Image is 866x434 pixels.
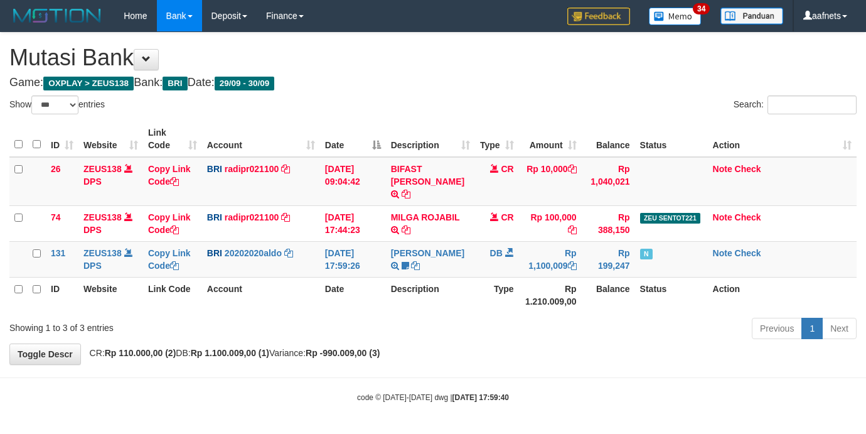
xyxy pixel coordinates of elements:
select: Showentries [31,95,78,114]
th: Link Code: activate to sort column ascending [143,121,202,157]
div: Showing 1 to 3 of 3 entries [9,317,351,334]
th: Amount: activate to sort column ascending [519,121,582,157]
img: panduan.png [720,8,783,24]
a: Previous [752,318,802,339]
th: ID: activate to sort column ascending [46,121,78,157]
a: Copy Rp 1,100,009 to clipboard [568,261,577,271]
td: Rp 1,100,009 [519,241,582,277]
span: 34 [693,3,710,14]
a: BIFAST [PERSON_NAME] [391,164,464,187]
a: Check [735,212,761,222]
td: [DATE] 17:44:23 [320,205,386,241]
h4: Game: Bank: Date: [9,77,857,89]
th: Description: activate to sort column ascending [386,121,475,157]
a: Copy REVALDO SAGITA to clipboard [411,261,420,271]
strong: Rp 110.000,00 (2) [105,348,176,358]
td: DPS [78,205,143,241]
span: 26 [51,164,61,174]
a: radipr021100 [225,164,279,174]
span: BRI [207,248,222,258]
a: MILGA ROJABIL [391,212,460,222]
a: Copy radipr021100 to clipboard [281,164,290,174]
td: [DATE] 09:04:42 [320,157,386,206]
a: Check [735,248,761,258]
label: Show entries [9,95,105,114]
span: CR [501,164,513,174]
a: Note [713,248,732,258]
th: Date: activate to sort column descending [320,121,386,157]
td: DPS [78,157,143,206]
input: Search: [767,95,857,114]
th: Website [78,277,143,313]
a: Note [713,164,732,174]
a: Check [735,164,761,174]
th: Status [635,121,708,157]
th: Description [386,277,475,313]
a: Copy 20202020aldo to clipboard [284,248,293,258]
th: Type [475,277,519,313]
td: Rp 388,150 [582,205,635,241]
th: Action [708,277,857,313]
td: [DATE] 17:59:26 [320,241,386,277]
a: Copy Link Code [148,212,191,235]
a: [PERSON_NAME] [391,248,464,258]
a: Copy Link Code [148,164,191,187]
a: Copy Link Code [148,248,191,271]
th: Type: activate to sort column ascending [475,121,519,157]
a: ZEUS138 [83,164,122,174]
span: 74 [51,212,61,222]
a: Copy Rp 100,000 to clipboard [568,225,577,235]
span: CR: DB: Variance: [83,348,380,358]
a: 1 [801,318,823,339]
span: BRI [207,212,222,222]
span: BRI [207,164,222,174]
th: Rp 1.210.009,00 [519,277,582,313]
a: ZEUS138 [83,212,122,222]
th: Account [202,277,320,313]
span: ZEU SENTOT221 [640,213,700,224]
span: 29/09 - 30/09 [215,77,275,90]
a: Next [822,318,857,339]
strong: Rp -990.009,00 (3) [306,348,380,358]
td: DPS [78,241,143,277]
a: 20202020aldo [225,248,282,258]
td: Rp 199,247 [582,241,635,277]
a: ZEUS138 [83,248,122,258]
img: Feedback.jpg [567,8,630,25]
th: Balance [582,121,635,157]
label: Search: [734,95,857,114]
th: Balance [582,277,635,313]
img: MOTION_logo.png [9,6,105,25]
th: Account: activate to sort column ascending [202,121,320,157]
span: Has Note [640,249,653,259]
strong: [DATE] 17:59:40 [452,393,509,402]
a: Copy Rp 10,000 to clipboard [568,164,577,174]
td: Rp 1,040,021 [582,157,635,206]
span: CR [501,212,513,222]
a: radipr021100 [225,212,279,222]
h1: Mutasi Bank [9,45,857,70]
span: 131 [51,248,65,258]
td: Rp 10,000 [519,157,582,206]
a: Copy MILGA ROJABIL to clipboard [402,225,410,235]
strong: Rp 1.100.009,00 (1) [191,348,269,358]
th: Link Code [143,277,202,313]
th: Website: activate to sort column ascending [78,121,143,157]
td: Rp 100,000 [519,205,582,241]
a: Copy BIFAST ERIKA S PAUN to clipboard [402,189,410,199]
img: Button%20Memo.svg [649,8,702,25]
span: OXPLAY > ZEUS138 [43,77,134,90]
th: Action: activate to sort column ascending [708,121,857,157]
th: Status [635,277,708,313]
a: Toggle Descr [9,344,81,365]
th: Date [320,277,386,313]
a: Note [713,212,732,222]
th: ID [46,277,78,313]
small: code © [DATE]-[DATE] dwg | [357,393,509,402]
span: DB [490,248,503,258]
a: Copy radipr021100 to clipboard [281,212,290,222]
span: BRI [163,77,187,90]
